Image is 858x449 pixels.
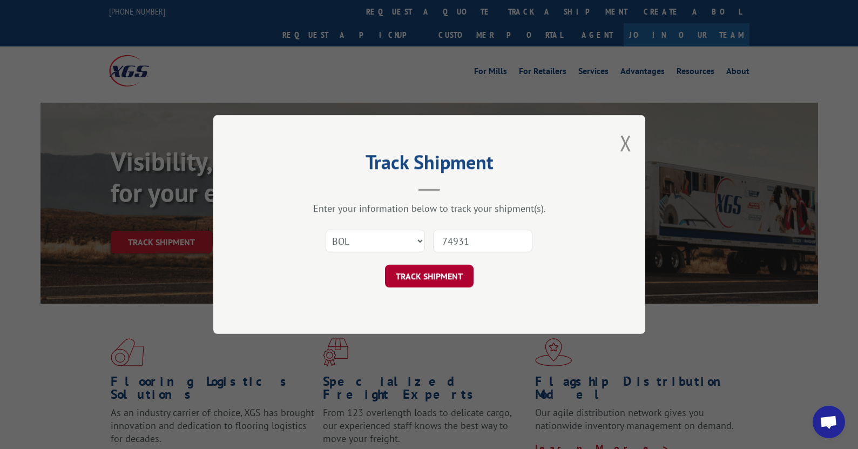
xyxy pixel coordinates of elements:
button: Close modal [620,129,632,157]
a: Open chat [813,406,845,438]
input: Number(s) [433,230,532,252]
button: TRACK SHIPMENT [385,265,474,287]
div: Enter your information below to track your shipment(s). [267,202,591,215]
h2: Track Shipment [267,155,591,175]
